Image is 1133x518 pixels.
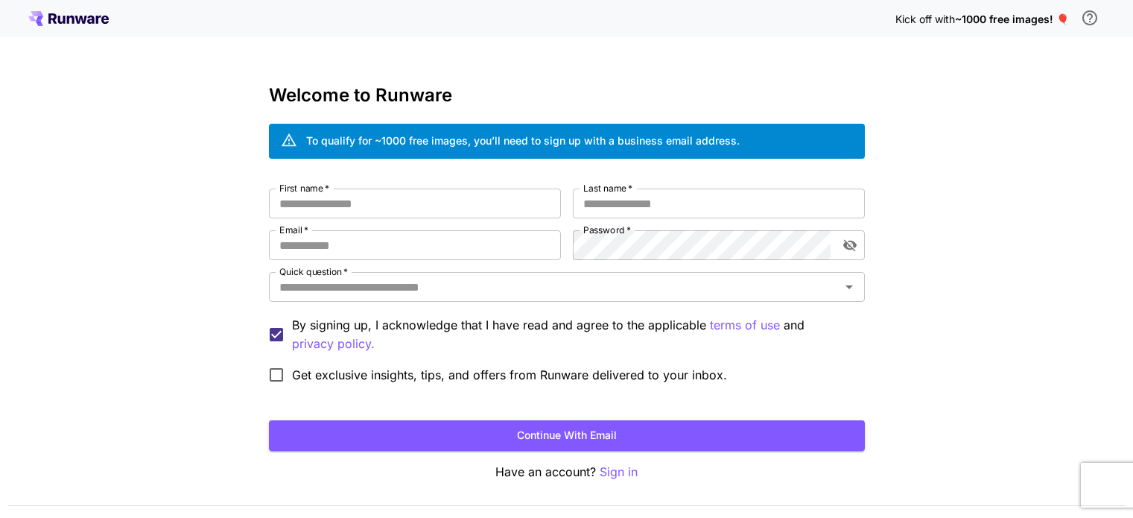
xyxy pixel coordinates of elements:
[279,265,348,278] label: Quick question
[306,133,740,148] div: To qualify for ~1000 free images, you’ll need to sign up with a business email address.
[292,316,853,353] p: By signing up, I acknowledge that I have read and agree to the applicable and
[269,420,865,451] button: Continue with email
[710,316,780,335] button: By signing up, I acknowledge that I have read and agree to the applicable and privacy policy.
[269,463,865,481] p: Have an account?
[583,182,632,195] label: Last name
[279,224,308,236] label: Email
[292,335,375,353] p: privacy policy.
[1075,3,1105,33] button: In order to qualify for free credit, you need to sign up with a business email address and click ...
[955,13,1069,25] span: ~1000 free images! 🎈
[600,463,638,481] button: Sign in
[837,232,863,259] button: toggle password visibility
[269,85,865,106] h3: Welcome to Runware
[279,182,329,195] label: First name
[292,335,375,353] button: By signing up, I acknowledge that I have read and agree to the applicable terms of use and
[839,277,860,297] button: Open
[895,13,955,25] span: Kick off with
[292,366,727,384] span: Get exclusive insights, tips, and offers from Runware delivered to your inbox.
[710,316,780,335] p: terms of use
[583,224,631,236] label: Password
